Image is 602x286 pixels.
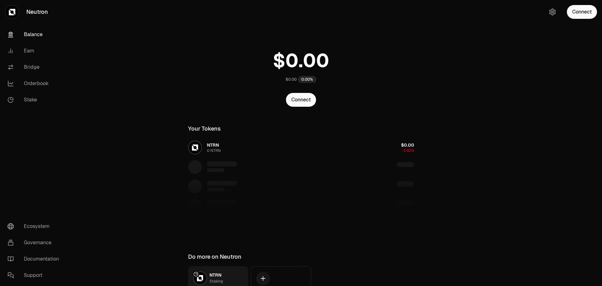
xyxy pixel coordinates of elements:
[3,43,68,59] a: Earn
[209,278,223,284] div: Staking
[286,77,297,82] div: $0.00
[286,93,316,107] button: Connect
[298,76,316,83] div: 0.00%
[3,26,68,43] a: Balance
[3,218,68,235] a: Ecosystem
[3,267,68,283] a: Support
[3,92,68,108] a: Stake
[3,75,68,92] a: Orderbook
[194,272,206,284] img: NTRN Logo
[188,124,221,133] div: Your Tokens
[188,252,241,261] div: Do more on Neutron
[3,251,68,267] a: Documentation
[3,235,68,251] a: Governance
[3,59,68,75] a: Bridge
[209,272,221,278] span: NTRN
[567,5,597,19] button: Connect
